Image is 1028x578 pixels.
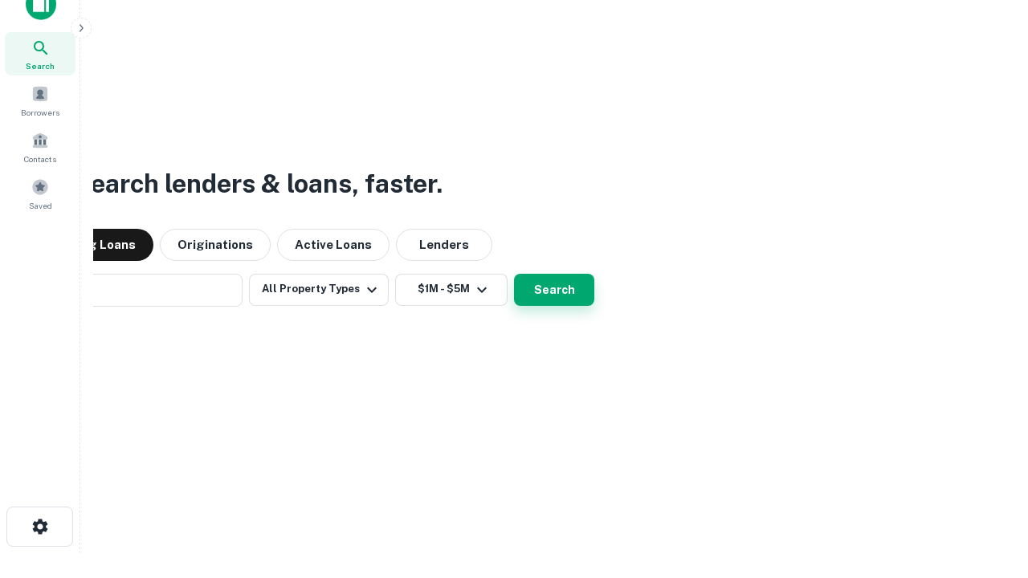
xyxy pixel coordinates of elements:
[29,199,52,212] span: Saved
[24,153,56,165] span: Contacts
[396,229,492,261] button: Lenders
[514,274,594,306] button: Search
[277,229,390,261] button: Active Loans
[73,165,443,203] h3: Search lenders & loans, faster.
[21,106,59,119] span: Borrowers
[160,229,271,261] button: Originations
[395,274,508,306] button: $1M - $5M
[26,59,55,72] span: Search
[249,274,389,306] button: All Property Types
[5,79,75,122] a: Borrowers
[5,125,75,169] a: Contacts
[948,450,1028,527] iframe: Chat Widget
[5,32,75,75] a: Search
[5,172,75,215] a: Saved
